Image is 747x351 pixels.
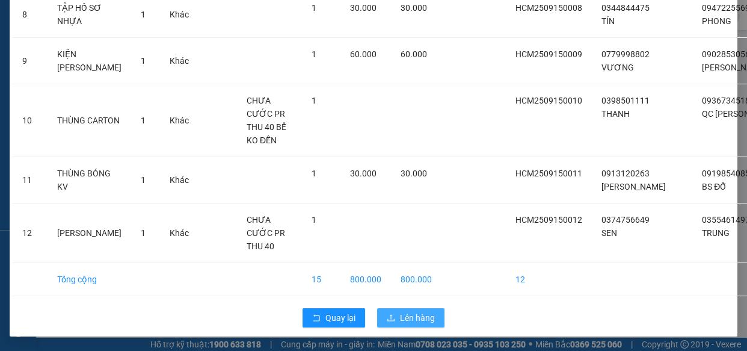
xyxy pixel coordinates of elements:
[515,49,582,59] span: HCM2509150009
[601,228,617,238] span: SEN
[401,3,427,13] span: 30.000
[515,169,582,178] span: HCM2509150011
[312,49,316,59] span: 1
[401,49,427,59] span: 60.000
[312,314,321,323] span: rollback
[48,203,131,263] td: [PERSON_NAME]
[113,78,128,90] span: CC
[312,96,316,105] span: 1
[601,49,650,59] span: 0779998802
[702,16,731,26] span: PHONG
[160,203,198,263] td: Khác
[515,96,582,105] span: HCM2509150010
[702,182,726,191] span: BS ĐỖ
[141,56,146,66] span: 1
[601,3,650,13] span: 0344844475
[48,84,131,157] td: THÙNG CARTON
[141,10,146,19] span: 1
[115,11,144,24] span: Nhận:
[247,96,286,145] span: CHƯA CƯỚC PR THU 40 BỂ KO ĐỀN
[601,96,650,105] span: 0398501111
[141,116,146,125] span: 1
[350,49,377,59] span: 60.000
[401,169,427,178] span: 30.000
[10,37,106,52] div: SEN
[702,228,730,238] span: TRUNG
[387,314,395,323] span: upload
[160,84,198,157] td: Khác
[312,215,316,225] span: 1
[340,263,391,296] td: 800.000
[48,263,131,296] td: Tổng cộng
[10,10,106,37] div: [PERSON_NAME]
[350,3,377,13] span: 30.000
[391,263,441,296] td: 800.000
[601,63,634,72] span: VƯƠNG
[377,308,444,328] button: uploadLên hàng
[48,157,131,203] td: THÙNG BÓNG KV
[506,263,592,296] td: 12
[601,182,666,191] span: [PERSON_NAME]
[247,215,285,251] span: CHƯA CƯỚC PR THU 40
[302,263,340,296] td: 15
[312,3,316,13] span: 1
[601,16,615,26] span: TÍN
[303,308,365,328] button: rollbackQuay lại
[115,54,212,70] div: 0355461497
[141,228,146,238] span: 1
[160,157,198,203] td: Khác
[325,311,355,325] span: Quay lại
[601,169,650,178] span: 0913120263
[515,3,582,13] span: HCM2509150008
[13,84,48,157] td: 10
[13,157,48,203] td: 11
[115,10,212,39] div: VP [PERSON_NAME]
[400,311,435,325] span: Lên hàng
[515,215,582,225] span: HCM2509150012
[10,52,106,69] div: 0374756649
[13,203,48,263] td: 12
[601,109,630,119] span: THANH
[312,169,316,178] span: 1
[48,38,131,84] td: KIỆN [PERSON_NAME]
[160,38,198,84] td: Khác
[115,39,212,54] div: TRUNG
[350,169,377,178] span: 30.000
[13,38,48,84] td: 9
[601,215,650,225] span: 0374756649
[10,10,29,23] span: Gửi:
[141,175,146,185] span: 1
